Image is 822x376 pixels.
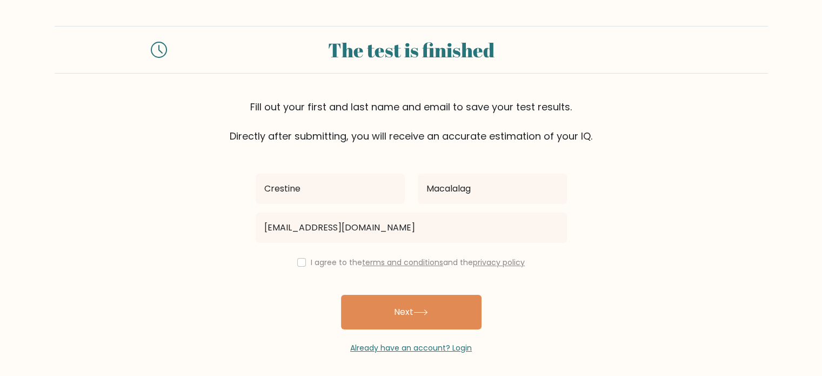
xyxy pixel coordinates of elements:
a: terms and conditions [362,257,443,268]
button: Next [341,295,482,329]
div: Fill out your first and last name and email to save your test results. Directly after submitting,... [55,100,768,143]
label: I agree to the and the [311,257,525,268]
input: First name [256,174,405,204]
input: Last name [418,174,567,204]
input: Email [256,213,567,243]
a: Already have an account? Login [350,342,472,353]
div: The test is finished [180,35,643,64]
a: privacy policy [473,257,525,268]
